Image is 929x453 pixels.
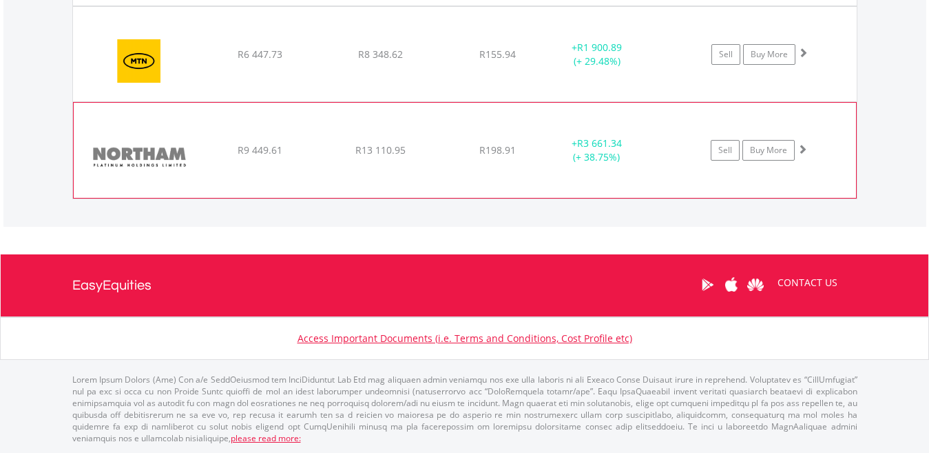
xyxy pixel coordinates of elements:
a: Access Important Documents (i.e. Terms and Conditions, Cost Profile etc) [298,332,632,345]
a: Apple [720,263,744,306]
a: Buy More [743,44,795,65]
img: EQU.ZA.MTN.png [80,24,198,98]
a: Sell [711,44,740,65]
span: R6 447.73 [238,48,282,61]
span: R13 110.95 [355,143,406,157]
a: EasyEquities [72,254,152,316]
span: R1 900.89 [577,41,622,54]
a: please read more: [231,432,301,444]
span: R155.94 [479,48,516,61]
img: EQU.ZA.NPH.png [81,120,199,194]
span: R3 661.34 [577,137,622,150]
span: R8 348.62 [358,48,403,61]
span: R9 449.61 [238,143,282,157]
a: Buy More [742,140,795,161]
a: CONTACT US [768,263,847,302]
div: + (+ 38.75%) [545,137,648,164]
div: + (+ 29.48%) [545,41,649,68]
a: Huawei [744,263,768,306]
a: Google Play [696,263,720,306]
a: Sell [711,140,740,161]
p: Lorem Ipsum Dolors (Ame) Con a/e SeddOeiusmod tem InciDiduntut Lab Etd mag aliquaen admin veniamq... [72,374,857,445]
span: R198.91 [479,143,516,157]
